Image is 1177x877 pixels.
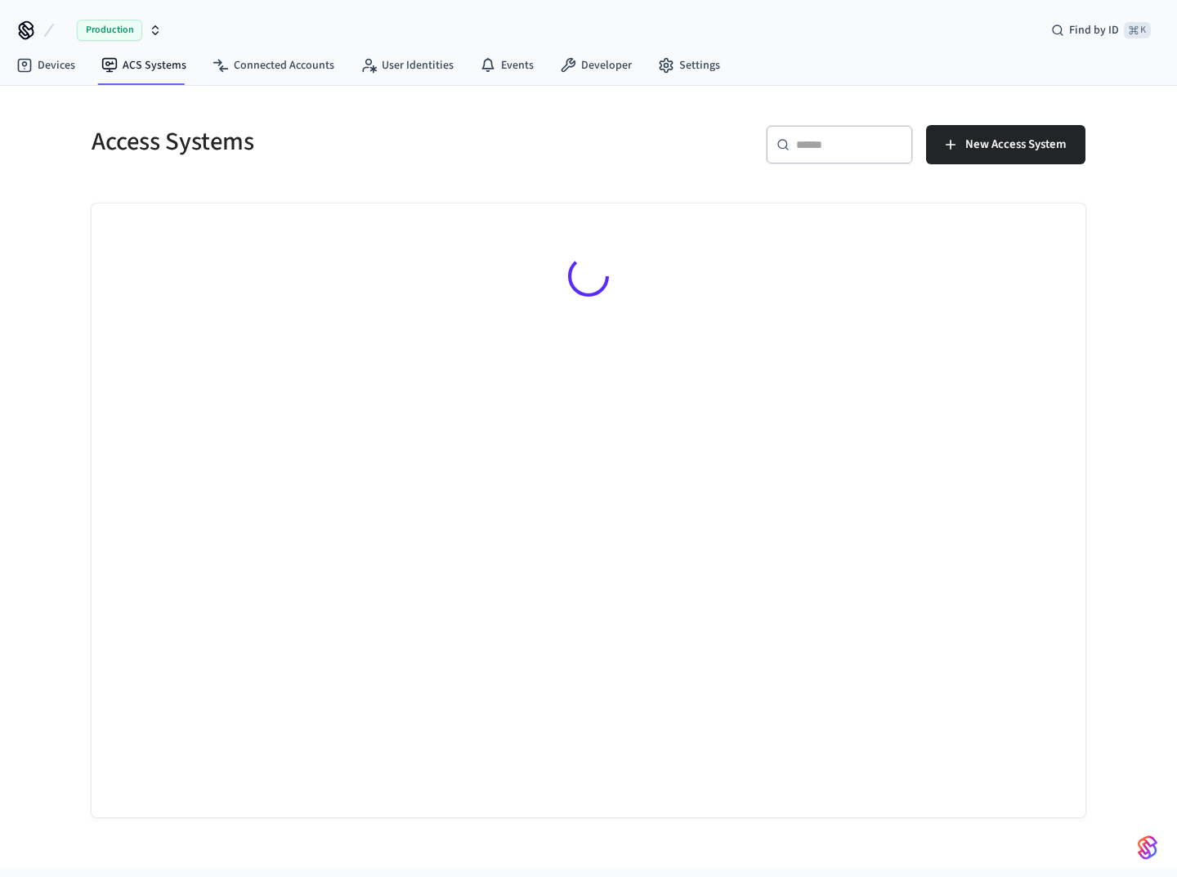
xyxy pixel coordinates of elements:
[88,51,199,80] a: ACS Systems
[1069,22,1119,38] span: Find by ID
[347,51,467,80] a: User Identities
[645,51,733,80] a: Settings
[3,51,88,80] a: Devices
[926,125,1085,164] button: New Access System
[965,134,1066,155] span: New Access System
[1124,22,1151,38] span: ⌘ K
[547,51,645,80] a: Developer
[77,20,142,41] span: Production
[199,51,347,80] a: Connected Accounts
[92,125,579,159] h5: Access Systems
[467,51,547,80] a: Events
[1038,16,1164,45] div: Find by ID⌘ K
[1138,834,1157,861] img: SeamLogoGradient.69752ec5.svg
